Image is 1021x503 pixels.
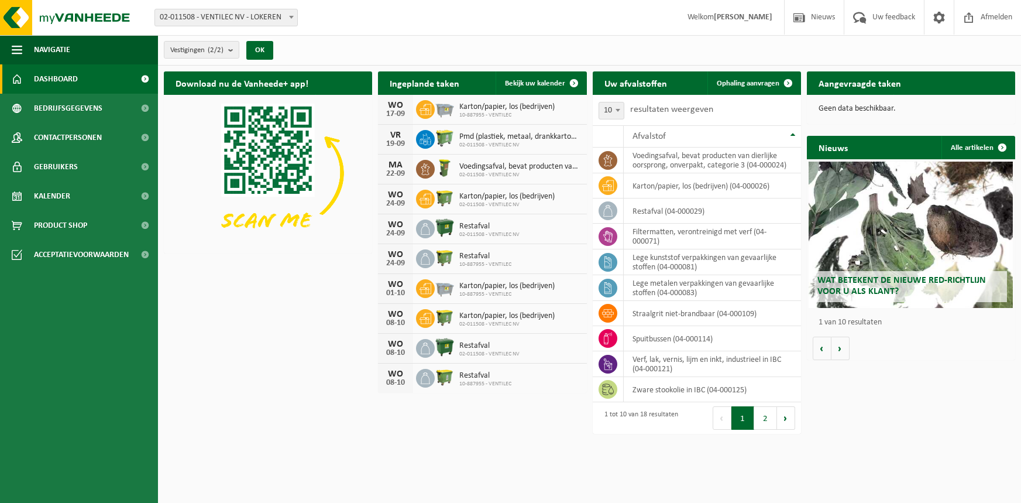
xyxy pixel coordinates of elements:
button: Vorige [813,337,831,360]
div: WO [384,310,407,319]
button: 1 [731,406,754,430]
img: WB-1100-HPE-GN-01 [435,218,455,238]
div: WO [384,250,407,259]
span: Restafval [459,252,511,261]
div: 08-10 [384,319,407,327]
img: WB-2500-GAL-GY-01 [435,278,455,297]
span: Karton/papier, los (bedrijven) [459,312,555,321]
span: 02-011508 - VENTILEC NV [459,172,580,179]
a: Bekijk uw kalender [496,71,586,95]
td: spuitbussen (04-000114) [624,326,801,351]
img: WB-0060-HPE-GN-50 [435,158,455,178]
div: WO [384,280,407,289]
div: WO [384,101,407,110]
span: Contactpersonen [34,123,102,152]
div: WO [384,190,407,200]
div: MA [384,160,407,170]
span: Karton/papier, los (bedrijven) [459,192,555,201]
h2: Uw afvalstoffen [593,71,679,94]
td: zware stookolie in IBC (04-000125) [624,377,801,402]
td: straalgrit niet-brandbaar (04-000109) [624,301,801,326]
count: (2/2) [208,46,224,54]
div: 24-09 [384,200,407,208]
div: VR [384,131,407,140]
img: Download de VHEPlus App [164,95,372,251]
label: resultaten weergeven [630,105,713,114]
span: 02-011508 - VENTILEC NV [459,321,555,328]
img: WB-1100-HPE-GN-50 [435,307,455,327]
span: Karton/papier, los (bedrijven) [459,282,555,291]
span: Dashboard [34,64,78,94]
h2: Ingeplande taken [378,71,471,94]
span: 02-011508 - VENTILEC NV - LOKEREN [155,9,297,26]
span: Pmd (plastiek, metaal, drankkartons) (bedrijven) [459,132,580,142]
td: karton/papier, los (bedrijven) (04-000026) [624,173,801,199]
a: Ophaling aanvragen [707,71,800,95]
strong: [PERSON_NAME] [714,13,772,22]
div: 1 tot 10 van 18 resultaten [599,405,678,431]
a: Wat betekent de nieuwe RED-richtlijn voor u als klant? [809,162,1013,308]
img: WB-0660-HPE-GN-50 [435,128,455,148]
div: 01-10 [384,289,407,297]
span: Vestigingen [170,42,224,59]
span: Navigatie [34,35,70,64]
button: Volgende [831,337,850,360]
button: 2 [754,406,777,430]
p: Geen data beschikbaar. [819,105,1003,113]
span: Restafval [459,222,520,231]
img: WB-2500-GAL-GY-01 [435,98,455,118]
span: 02-011508 - VENTILEC NV [459,201,555,208]
span: 02-011508 - VENTILEC NV [459,231,520,238]
span: Karton/papier, los (bedrijven) [459,102,555,112]
span: 10-887955 - VENTILEC [459,112,555,119]
div: 08-10 [384,349,407,357]
span: Bedrijfsgegevens [34,94,102,123]
div: 19-09 [384,140,407,148]
div: WO [384,220,407,230]
span: Ophaling aanvragen [717,80,779,87]
div: 24-09 [384,259,407,268]
button: Previous [713,406,731,430]
span: 10-887955 - VENTILEC [459,261,511,268]
span: 02-011508 - VENTILEC NV [459,142,580,149]
img: WB-1100-HPE-GN-50 [435,248,455,268]
div: 17-09 [384,110,407,118]
p: 1 van 10 resultaten [819,319,1009,327]
td: filtermatten, verontreinigd met verf (04-000071) [624,224,801,249]
img: WB-1100-HPE-GN-01 [435,337,455,357]
img: WB-1100-HPE-GN-50 [435,367,455,387]
span: Restafval [459,371,511,381]
span: Product Shop [34,211,87,240]
td: lege kunststof verpakkingen van gevaarlijke stoffen (04-000081) [624,249,801,275]
span: 10-887955 - VENTILEC [459,291,555,298]
span: 10 [599,102,624,119]
span: 10 [599,102,624,119]
h2: Download nu de Vanheede+ app! [164,71,320,94]
td: restafval (04-000029) [624,199,801,224]
span: Gebruikers [34,152,78,182]
td: voedingsafval, bevat producten van dierlijke oorsprong, onverpakt, categorie 3 (04-000024) [624,148,801,173]
span: Voedingsafval, bevat producten van dierlijke oorsprong, onverpakt, categorie 3 [459,162,580,172]
div: 22-09 [384,170,407,178]
h2: Aangevraagde taken [807,71,913,94]
span: Acceptatievoorwaarden [34,240,129,269]
img: WB-1100-HPE-GN-50 [435,188,455,208]
span: Wat betekent de nieuwe RED-richtlijn voor u als klant? [817,276,986,296]
span: 02-011508 - VENTILEC NV - LOKEREN [154,9,298,26]
span: Restafval [459,341,520,351]
div: WO [384,340,407,349]
button: Vestigingen(2/2) [164,41,239,59]
button: OK [246,41,273,60]
div: 08-10 [384,379,407,387]
span: 10-887955 - VENTILEC [459,381,511,388]
a: Alle artikelen [941,136,1014,159]
div: WO [384,369,407,379]
h2: Nieuws [807,136,860,159]
button: Next [777,406,795,430]
span: 02-011508 - VENTILEC NV [459,351,520,358]
span: Kalender [34,182,70,211]
div: 24-09 [384,230,407,238]
span: Bekijk uw kalender [505,80,565,87]
td: verf, lak, vernis, lijm en inkt, industrieel in IBC (04-000121) [624,351,801,377]
span: Afvalstof [632,132,666,141]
